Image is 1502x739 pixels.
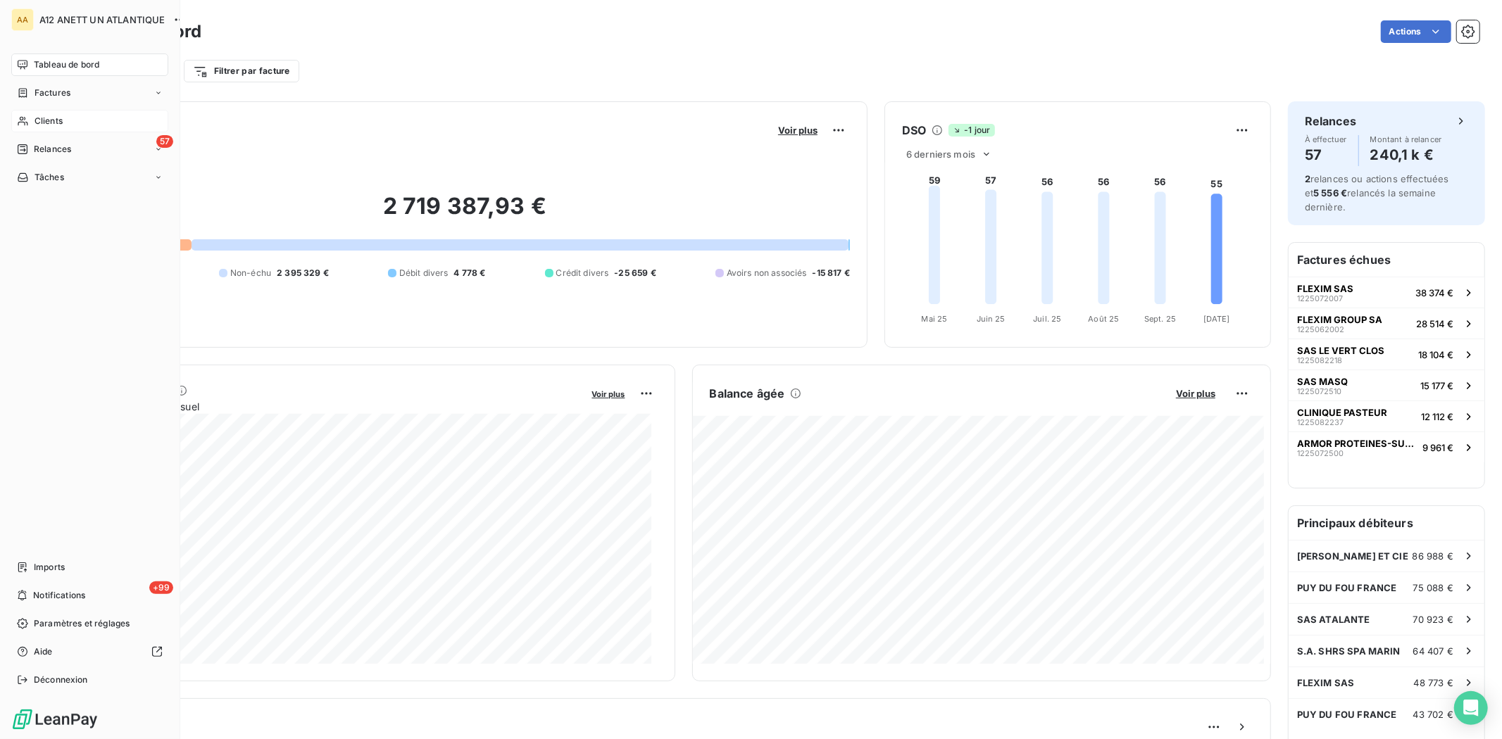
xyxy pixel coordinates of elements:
[149,581,173,594] span: +99
[1413,582,1453,593] span: 75 088 €
[1297,418,1344,427] span: 1225082237
[1413,645,1453,657] span: 64 407 €
[1454,691,1488,725] div: Open Intercom Messenger
[156,135,173,148] span: 57
[1289,277,1484,308] button: FLEXIM SAS122507200738 374 €
[34,143,71,156] span: Relances
[11,708,99,731] img: Logo LeanPay
[1297,614,1370,625] span: SAS ATALANTE
[1297,314,1382,325] span: FLEXIM GROUP SA
[34,617,130,630] span: Paramètres et réglages
[1297,283,1353,294] span: FLEXIM SAS
[1297,356,1342,365] span: 1225082218
[1289,308,1484,339] button: FLEXIM GROUP SA122506200228 514 €
[1305,113,1356,130] h6: Relances
[1033,314,1061,324] tspan: Juil. 25
[1414,677,1453,688] span: 48 773 €
[1413,614,1453,625] span: 70 923 €
[1289,400,1484,431] button: CLINIQUE PASTEUR122508223712 112 €
[1297,709,1397,720] span: PUY DU FOU FRANCE
[1297,582,1397,593] span: PUY DU FOU FRANCE
[399,267,449,279] span: Débit divers
[1089,314,1120,324] tspan: Août 25
[1203,314,1230,324] tspan: [DATE]
[1420,380,1453,391] span: 15 177 €
[1297,449,1344,457] span: 1225072500
[1381,20,1451,43] button: Actions
[230,267,271,279] span: Non-échu
[1305,135,1347,144] span: À effectuer
[1313,187,1347,198] span: 5 556 €
[33,589,85,602] span: Notifications
[1418,349,1453,360] span: 18 104 €
[1305,173,1449,213] span: relances ou actions effectuées et relancés la semaine dernière.
[922,314,948,324] tspan: Mai 25
[778,125,818,136] span: Voir plus
[1297,438,1417,449] span: ARMOR PROTEINES-SURGERES
[1297,407,1387,418] span: CLINIQUE PASTEUR
[1289,431,1484,462] button: ARMOR PROTEINES-SURGERES12250725009 961 €
[1370,144,1442,166] h4: 240,1 k €
[1289,506,1484,540] h6: Principaux débiteurs
[588,387,630,400] button: Voir plus
[1176,388,1215,399] span: Voir plus
[1297,550,1408,562] span: [PERSON_NAME] ET CIE
[34,674,88,686] span: Déconnexion
[977,314,1006,324] tspan: Juin 25
[774,124,822,137] button: Voir plus
[1144,314,1176,324] tspan: Sept. 25
[1297,677,1355,688] span: FLEXIM SAS
[556,267,609,279] span: Crédit divers
[902,122,926,139] h6: DSO
[949,124,994,137] span: -1 jour
[1297,325,1344,334] span: 1225062002
[813,267,850,279] span: -15 817 €
[35,171,64,184] span: Tâches
[80,399,582,414] span: Chiffre d'affaires mensuel
[35,115,63,127] span: Clients
[1413,550,1453,562] span: 86 988 €
[39,14,165,25] span: A12 ANETT UN ATLANTIQUE
[592,389,625,399] span: Voir plus
[1413,709,1453,720] span: 43 702 €
[80,192,850,234] h2: 2 719 387,93 €
[11,8,34,31] div: AA
[1305,173,1310,184] span: 2
[1297,645,1401,657] span: S.A. SHRS SPA MARIN
[1172,387,1220,400] button: Voir plus
[1422,442,1453,453] span: 9 961 €
[277,267,329,279] span: 2 395 329 €
[1305,144,1347,166] h4: 57
[35,87,70,99] span: Factures
[1370,135,1442,144] span: Montant à relancer
[614,267,656,279] span: -25 659 €
[184,60,299,82] button: Filtrer par facture
[1297,387,1341,396] span: 1225072510
[1297,376,1348,387] span: SAS MASQ
[34,645,53,658] span: Aide
[34,561,65,574] span: Imports
[11,640,168,663] a: Aide
[1289,243,1484,277] h6: Factures échues
[1415,287,1453,298] span: 38 374 €
[1416,318,1453,329] span: 28 514 €
[1297,294,1343,303] span: 1225072007
[727,267,807,279] span: Avoirs non associés
[1297,345,1384,356] span: SAS LE VERT CLOS
[1421,411,1453,422] span: 12 112 €
[1289,369,1484,400] button: SAS MASQ122507251015 177 €
[1289,339,1484,369] button: SAS LE VERT CLOS122508221818 104 €
[34,58,99,71] span: Tableau de bord
[906,149,975,160] span: 6 derniers mois
[710,385,785,402] h6: Balance âgée
[454,267,486,279] span: 4 778 €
